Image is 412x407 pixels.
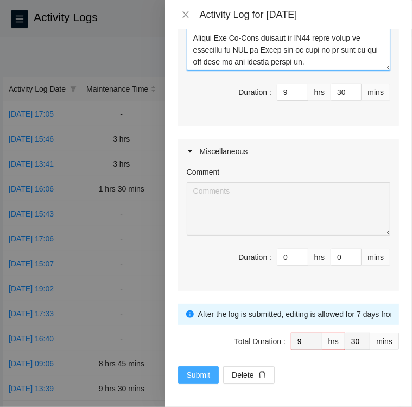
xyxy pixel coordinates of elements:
div: Activity Log for [DATE] [200,9,399,21]
div: mins [370,333,399,350]
span: delete [258,371,266,380]
div: hrs [322,333,345,350]
div: Duration : [238,86,271,98]
span: Submit [187,369,211,381]
div: Total Duration : [234,335,286,347]
div: Miscellaneous [178,139,399,164]
label: Comment [187,166,220,178]
div: mins [362,84,390,101]
div: hrs [308,249,331,266]
span: caret-right [187,148,193,155]
textarea: Comment [187,182,390,236]
button: Submit [178,366,219,384]
div: mins [362,249,390,266]
textarea: Comment [187,17,390,71]
span: info-circle [186,310,194,318]
button: Close [178,10,193,20]
span: close [181,10,190,19]
div: Duration : [238,251,271,263]
button: Deletedelete [223,366,274,384]
span: Delete [232,369,253,381]
div: hrs [308,84,331,101]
